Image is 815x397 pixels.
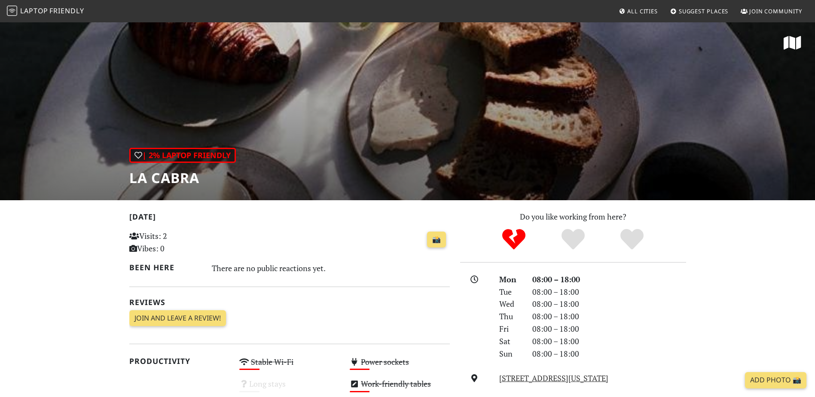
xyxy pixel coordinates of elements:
[667,3,732,19] a: Suggest Places
[679,7,729,15] span: Suggest Places
[361,357,409,367] s: Power sockets
[494,323,527,335] div: Fri
[494,286,527,298] div: Tue
[527,298,691,310] div: 08:00 – 18:00
[494,348,527,360] div: Sun
[129,310,226,327] a: Join and leave a review!
[361,379,431,389] s: Work-friendly tables
[499,373,608,383] a: [STREET_ADDRESS][US_STATE]
[494,310,527,323] div: Thu
[212,261,450,275] div: There are no public reactions yet.
[129,212,450,225] h2: [DATE]
[615,3,661,19] a: All Cities
[543,228,603,251] div: Yes
[745,372,806,388] a: Add Photo 📸
[7,4,84,19] a: LaptopFriendly LaptopFriendly
[527,286,691,298] div: 08:00 – 18:00
[460,211,686,223] p: Do you like working from here?
[129,148,236,163] div: | 2% Laptop Friendly
[129,170,236,186] h1: La Cabra
[527,335,691,348] div: 08:00 – 18:00
[49,6,84,15] span: Friendly
[129,357,229,366] h2: Productivity
[129,263,202,272] h2: Been here
[527,348,691,360] div: 08:00 – 18:00
[527,310,691,323] div: 08:00 – 18:00
[427,232,446,248] a: 📸
[527,323,691,335] div: 08:00 – 18:00
[129,230,229,255] p: Visits: 2 Vibes: 0
[749,7,802,15] span: Join Community
[527,273,691,286] div: 08:00 – 18:00
[484,228,543,251] div: No
[737,3,806,19] a: Join Community
[20,6,48,15] span: Laptop
[627,7,658,15] span: All Cities
[494,298,527,310] div: Wed
[494,273,527,286] div: Mon
[602,228,662,251] div: Definitely!
[251,357,293,367] s: Stable Wi-Fi
[494,335,527,348] div: Sat
[129,298,450,307] h2: Reviews
[7,6,17,16] img: LaptopFriendly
